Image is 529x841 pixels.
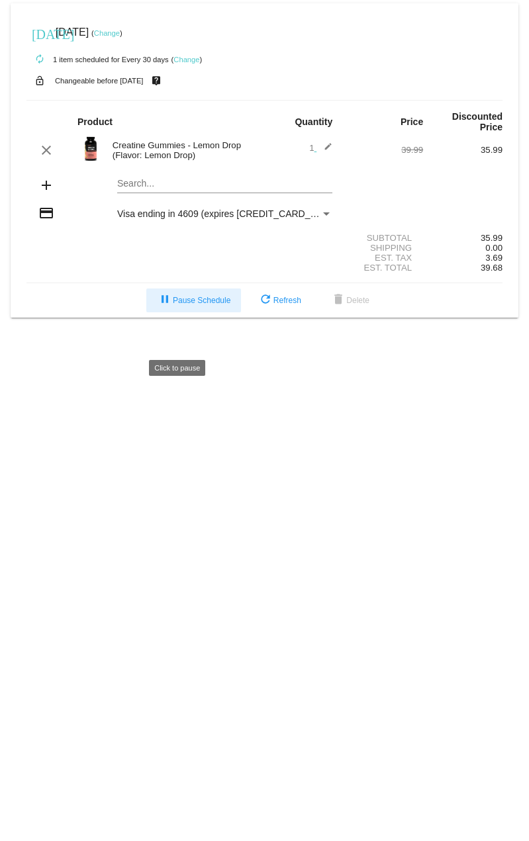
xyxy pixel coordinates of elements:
[423,145,503,155] div: 35.99
[77,116,113,127] strong: Product
[77,136,104,162] img: Image-1-Creatine-Gummies-Roman-Berezecky_optimized.png
[330,292,346,308] mat-icon: delete
[344,145,423,155] div: 39.99
[344,233,423,243] div: Subtotal
[258,292,273,308] mat-icon: refresh
[258,296,301,305] span: Refresh
[117,208,339,219] span: Visa ending in 4609 (expires [CREDIT_CARD_DATA])
[26,56,169,64] small: 1 item scheduled for Every 30 days
[32,52,48,67] mat-icon: autorenew
[38,205,54,221] mat-icon: credit_card
[94,29,120,37] a: Change
[295,116,332,127] strong: Quantity
[485,253,503,263] span: 3.69
[173,56,199,64] a: Change
[344,243,423,253] div: Shipping
[91,29,122,37] small: ( )
[330,296,369,305] span: Delete
[55,77,144,85] small: Changeable before [DATE]
[316,142,332,158] mat-icon: edit
[171,56,203,64] small: ( )
[106,140,265,160] div: Creatine Gummies - Lemon Drop (Flavor: Lemon Drop)
[38,142,54,158] mat-icon: clear
[247,288,312,312] button: Refresh
[423,233,503,243] div: 35.99
[157,296,230,305] span: Pause Schedule
[481,263,503,273] span: 39.68
[38,177,54,193] mat-icon: add
[344,253,423,263] div: Est. Tax
[320,288,380,312] button: Delete
[146,288,241,312] button: Pause Schedule
[452,111,503,132] strong: Discounted Price
[32,25,48,41] mat-icon: [DATE]
[148,72,164,89] mat-icon: live_help
[32,72,48,89] mat-icon: lock_open
[344,263,423,273] div: Est. Total
[485,243,503,253] span: 0.00
[401,116,423,127] strong: Price
[157,292,173,308] mat-icon: pause
[117,179,332,189] input: Search...
[309,143,332,153] span: 1
[117,208,332,219] mat-select: Payment Method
